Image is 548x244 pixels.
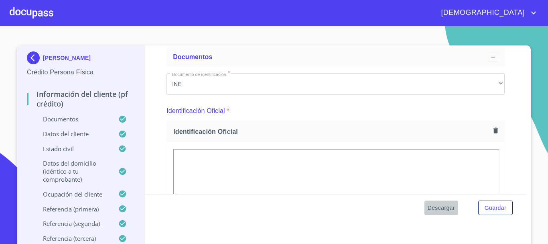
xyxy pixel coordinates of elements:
img: Docupass spot blue [27,51,43,64]
p: Estado Civil [27,145,118,153]
div: Documentos [166,47,505,67]
button: Descargar [424,201,458,215]
p: Referencia (primera) [27,205,118,213]
p: [PERSON_NAME] [43,55,91,61]
p: Ocupación del Cliente [27,190,118,198]
p: Documentos [27,115,118,123]
p: Datos del cliente [27,130,118,138]
p: Datos del domicilio (idéntico a tu comprobante) [27,159,118,183]
div: [PERSON_NAME] [27,51,135,68]
div: INE [166,73,505,95]
p: Referencia (tercera) [27,234,118,242]
button: account of current user [435,6,538,19]
span: Guardar [485,203,506,213]
span: [DEMOGRAPHIC_DATA] [435,6,529,19]
p: Información del cliente (PF crédito) [27,89,135,109]
p: Crédito Persona Física [27,68,135,77]
button: Guardar [478,201,513,215]
span: Documentos [173,53,212,60]
span: Descargar [428,203,455,213]
p: Identificación Oficial [166,106,225,116]
p: Referencia (segunda) [27,219,118,228]
span: Identificación Oficial [173,127,490,136]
